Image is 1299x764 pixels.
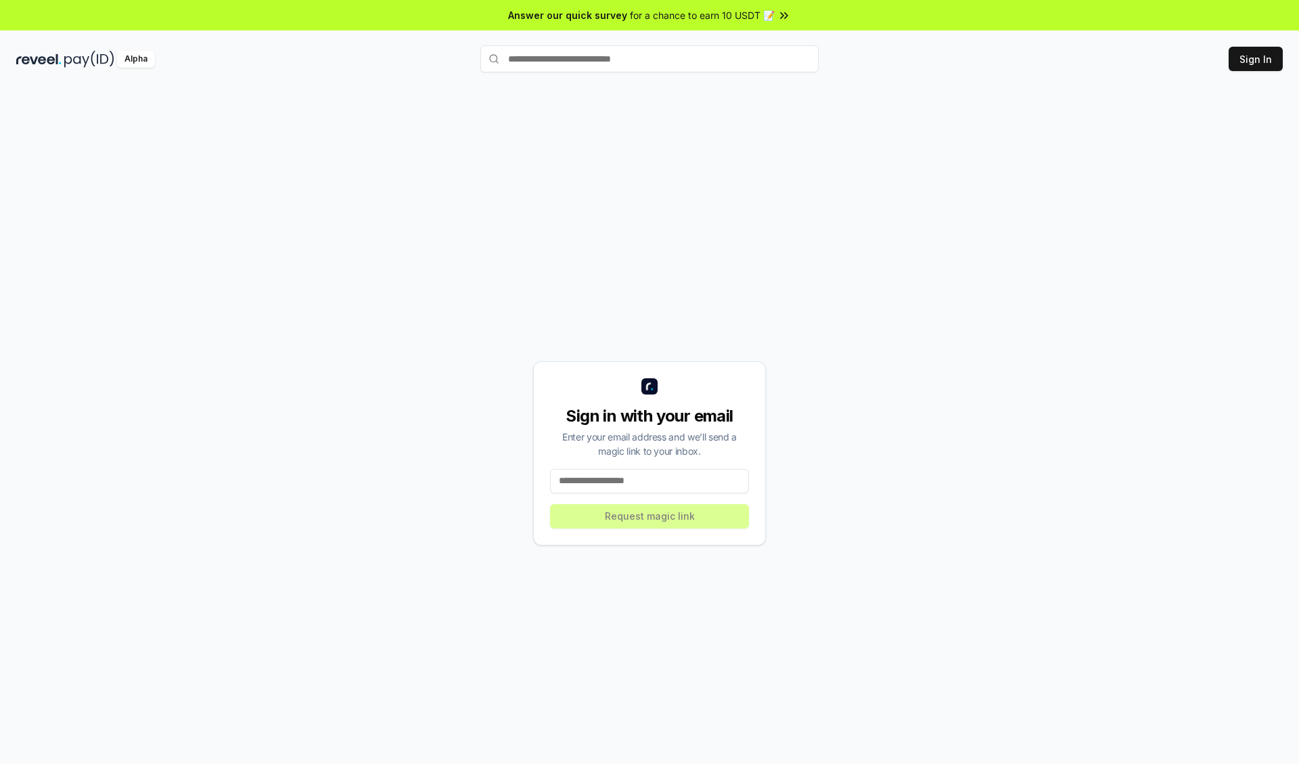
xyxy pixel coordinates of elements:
img: logo_small [641,378,658,395]
img: pay_id [64,51,114,68]
div: Alpha [117,51,155,68]
span: for a chance to earn 10 USDT 📝 [630,8,775,22]
button: Sign In [1229,47,1283,71]
div: Sign in with your email [550,405,749,427]
img: reveel_dark [16,51,62,68]
span: Answer our quick survey [508,8,627,22]
div: Enter your email address and we’ll send a magic link to your inbox. [550,430,749,458]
